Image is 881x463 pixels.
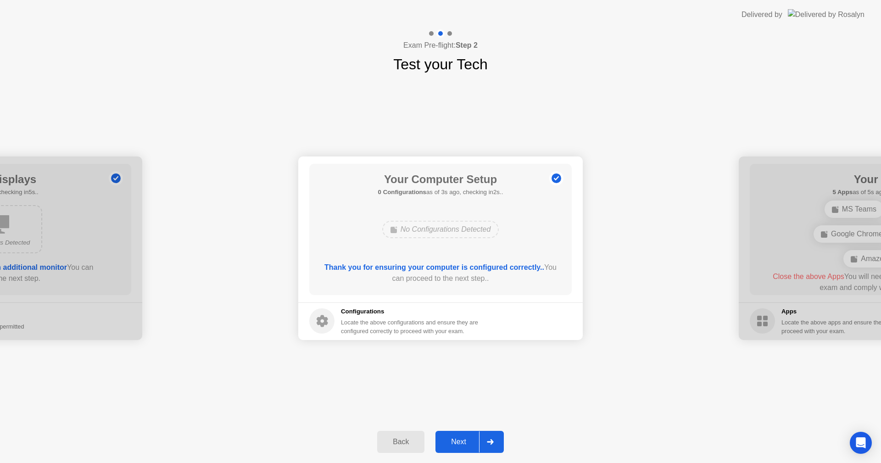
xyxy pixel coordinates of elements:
b: Step 2 [456,41,478,49]
div: Delivered by [742,9,782,20]
div: Next [438,438,479,446]
div: You can proceed to the next step.. [323,262,559,284]
h5: as of 3s ago, checking in2s.. [378,188,503,197]
div: Back [380,438,422,446]
b: Thank you for ensuring your computer is configured correctly.. [324,263,544,271]
h1: Test your Tech [393,53,488,75]
div: No Configurations Detected [382,221,499,238]
div: Locate the above configurations and ensure they are configured correctly to proceed with your exam. [341,318,480,335]
h4: Exam Pre-flight: [403,40,478,51]
b: 0 Configurations [378,189,426,195]
div: Open Intercom Messenger [850,432,872,454]
h1: Your Computer Setup [378,171,503,188]
button: Next [435,431,504,453]
button: Back [377,431,424,453]
h5: Configurations [341,307,480,316]
img: Delivered by Rosalyn [788,9,864,20]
